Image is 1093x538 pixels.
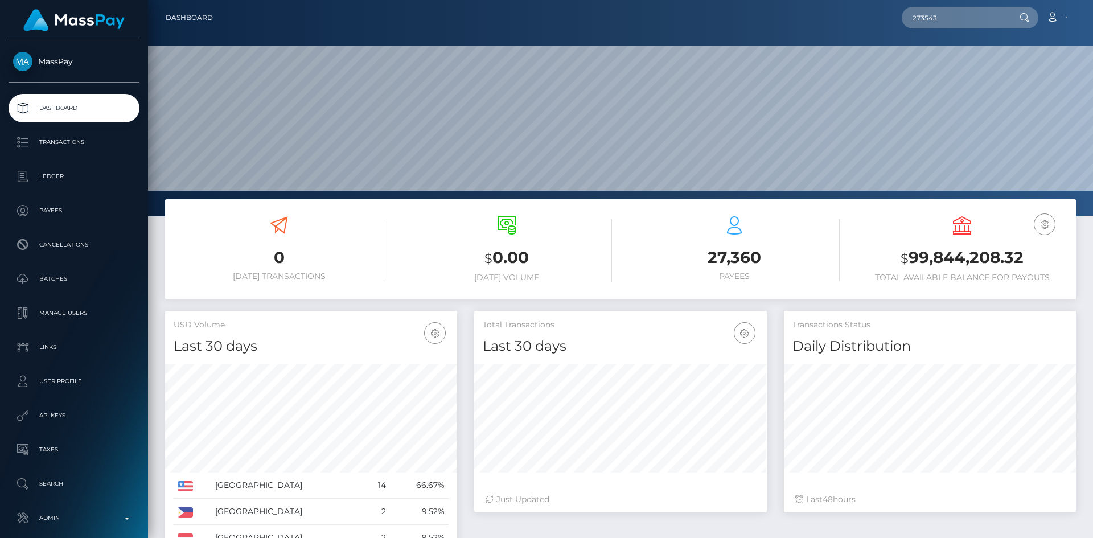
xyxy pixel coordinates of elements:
[178,481,193,491] img: US.png
[857,247,1067,270] h3: 99,844,208.32
[174,272,384,281] h6: [DATE] Transactions
[174,336,449,356] h4: Last 30 days
[9,401,139,430] a: API Keys
[9,299,139,327] a: Manage Users
[484,250,492,266] small: $
[13,168,135,185] p: Ledger
[364,473,390,499] td: 14
[390,499,449,525] td: 9.52%
[174,319,449,331] h5: USD Volume
[23,9,125,31] img: MassPay Logo
[13,339,135,356] p: Links
[13,236,135,253] p: Cancellations
[795,494,1065,506] div: Last hours
[174,247,384,269] h3: 0
[13,407,135,424] p: API Keys
[9,56,139,67] span: MassPay
[13,52,32,71] img: MassPay
[9,333,139,362] a: Links
[9,470,139,498] a: Search
[9,504,139,532] a: Admin
[211,499,364,525] td: [GEOGRAPHIC_DATA]
[13,305,135,322] p: Manage Users
[13,373,135,390] p: User Profile
[9,231,139,259] a: Cancellations
[629,272,840,281] h6: Payees
[9,265,139,293] a: Batches
[211,473,364,499] td: [GEOGRAPHIC_DATA]
[390,473,449,499] td: 66.67%
[401,247,612,270] h3: 0.00
[902,7,1009,28] input: Search...
[9,367,139,396] a: User Profile
[483,336,758,356] h4: Last 30 days
[857,273,1067,282] h6: Total Available Balance for Payouts
[13,270,135,288] p: Batches
[9,94,139,122] a: Dashboard
[13,510,135,527] p: Admin
[901,250,909,266] small: $
[13,134,135,151] p: Transactions
[13,202,135,219] p: Payees
[9,436,139,464] a: Taxes
[13,441,135,458] p: Taxes
[792,319,1067,331] h5: Transactions Status
[166,6,213,30] a: Dashboard
[792,336,1067,356] h4: Daily Distribution
[486,494,755,506] div: Just Updated
[178,507,193,518] img: PH.png
[9,162,139,191] a: Ledger
[401,273,612,282] h6: [DATE] Volume
[13,100,135,117] p: Dashboard
[13,475,135,492] p: Search
[823,494,833,504] span: 48
[629,247,840,269] h3: 27,360
[483,319,758,331] h5: Total Transactions
[9,196,139,225] a: Payees
[364,499,390,525] td: 2
[9,128,139,157] a: Transactions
